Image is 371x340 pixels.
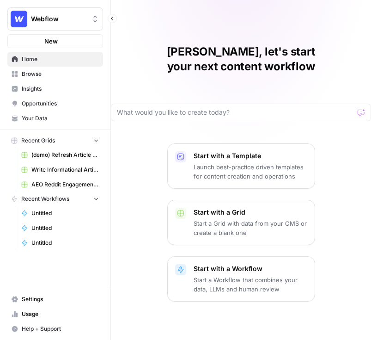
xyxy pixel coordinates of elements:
[7,81,103,96] a: Insights
[194,162,307,181] p: Launch best-practice driven templates for content creation and operations
[167,200,315,245] button: Start with a GridStart a Grid with data from your CMS or create a blank one
[44,37,58,46] span: New
[7,34,103,48] button: New
[22,325,99,333] span: Help + Support
[7,7,103,31] button: Workspace: Webflow
[22,70,99,78] span: Browse
[31,14,87,24] span: Webflow
[31,209,99,217] span: Untitled
[31,224,99,232] span: Untitled
[7,96,103,111] a: Opportunities
[17,162,103,177] a: Write Informational Article
[7,307,103,321] a: Usage
[17,177,103,192] a: AEO Reddit Engagement (4)
[7,134,103,148] button: Recent Grids
[7,67,103,81] a: Browse
[31,180,99,189] span: AEO Reddit Engagement (4)
[22,85,99,93] span: Insights
[7,192,103,206] button: Recent Workflows
[17,148,103,162] a: (demo) Refresh Article Content & Analysis
[22,114,99,123] span: Your Data
[167,143,315,189] button: Start with a TemplateLaunch best-practice driven templates for content creation and operations
[194,151,307,161] p: Start with a Template
[17,235,103,250] a: Untitled
[7,292,103,307] a: Settings
[31,151,99,159] span: (demo) Refresh Article Content & Analysis
[22,310,99,318] span: Usage
[31,166,99,174] span: Write Informational Article
[194,264,307,273] p: Start with a Workflow
[117,108,354,117] input: What would you like to create today?
[22,99,99,108] span: Opportunities
[194,208,307,217] p: Start with a Grid
[21,195,69,203] span: Recent Workflows
[7,52,103,67] a: Home
[17,206,103,221] a: Untitled
[31,239,99,247] span: Untitled
[22,55,99,63] span: Home
[11,11,27,27] img: Webflow Logo
[111,44,371,74] h1: [PERSON_NAME], let's start your next content workflow
[194,275,307,294] p: Start a Workflow that combines your data, LLMs and human review
[21,136,55,145] span: Recent Grids
[7,321,103,336] button: Help + Support
[22,295,99,303] span: Settings
[167,256,315,302] button: Start with a WorkflowStart a Workflow that combines your data, LLMs and human review
[194,219,307,237] p: Start a Grid with data from your CMS or create a blank one
[7,111,103,126] a: Your Data
[17,221,103,235] a: Untitled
